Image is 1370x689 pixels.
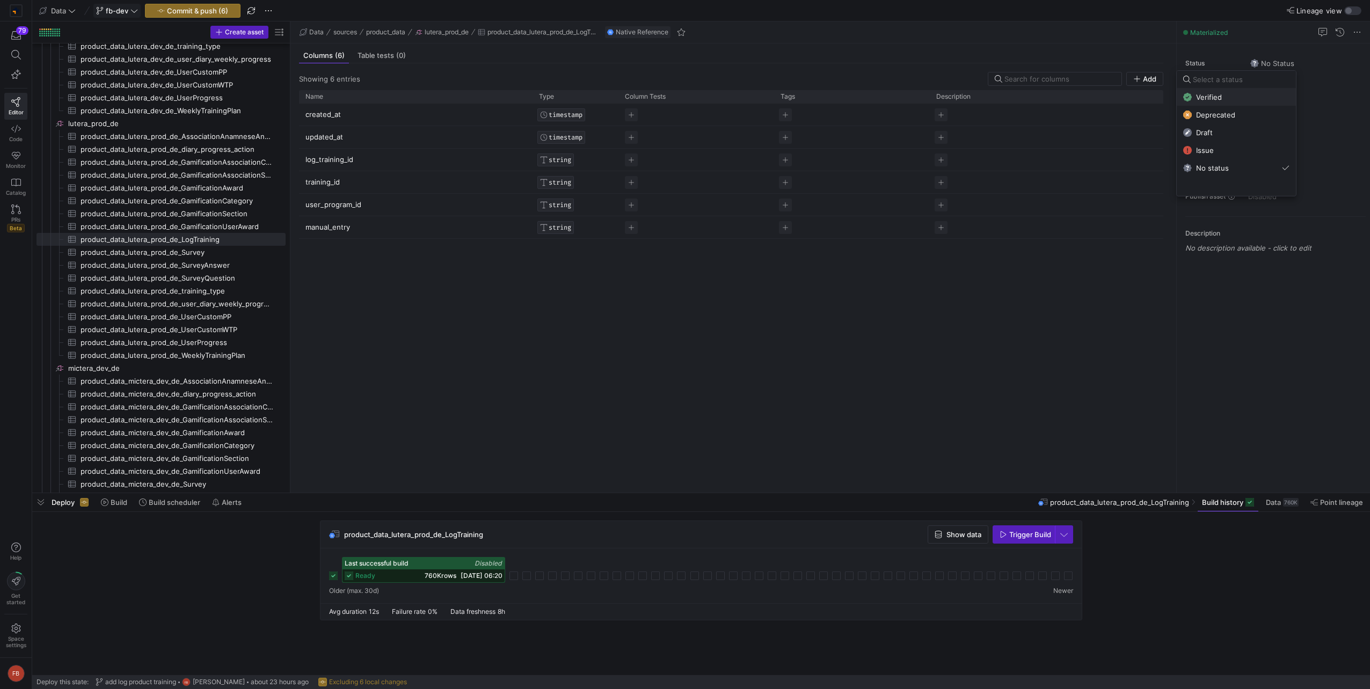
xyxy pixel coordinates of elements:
[1193,75,1289,84] input: Select a status
[1183,146,1192,155] img: Issue
[1183,93,1192,101] img: Verified
[1196,111,1235,119] span: Deprecated
[1196,93,1222,101] span: Verified
[1196,164,1229,172] span: No status
[1196,146,1214,155] span: Issue
[1196,128,1213,137] span: Draft
[1183,164,1192,172] img: No status
[1183,111,1192,119] img: Deprecated
[1183,128,1192,137] img: Draft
